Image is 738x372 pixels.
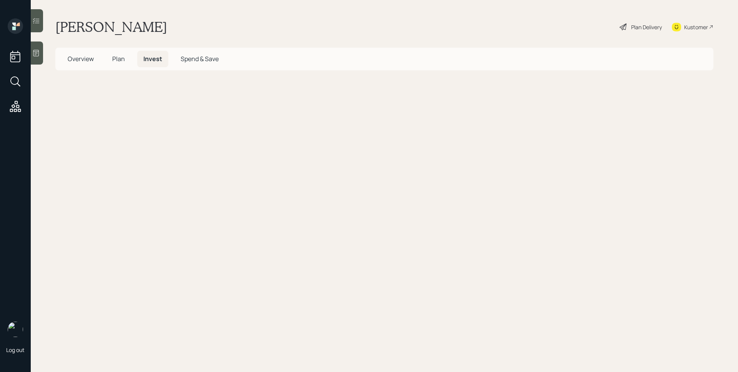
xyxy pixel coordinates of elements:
[68,55,94,63] span: Overview
[6,346,25,354] div: Log out
[143,55,162,63] span: Invest
[631,23,662,31] div: Plan Delivery
[55,18,167,35] h1: [PERSON_NAME]
[684,23,708,31] div: Kustomer
[8,322,23,337] img: james-distasi-headshot.png
[112,55,125,63] span: Plan
[181,55,219,63] span: Spend & Save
